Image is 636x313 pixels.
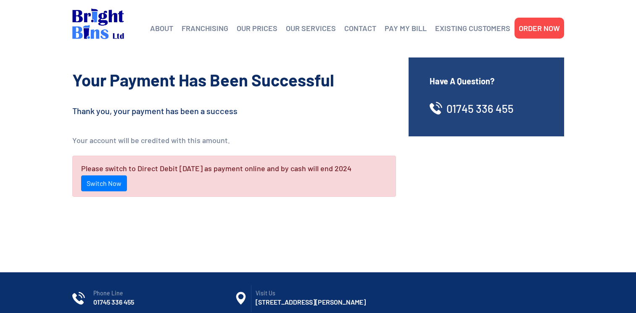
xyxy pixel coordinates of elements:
h2: Your Payment Has Been Successful [72,69,396,90]
h4: Have A Question? [430,75,543,87]
a: CONTACT [344,22,376,34]
p: Your account will be credited with this amount. [72,133,396,147]
a: 01745 336 455 [93,297,134,307]
a: OUR SERVICES [286,22,336,34]
span: Phone Line [93,289,235,297]
a: EXISTING CUSTOMERS [435,22,510,34]
a: ABOUT [150,22,173,34]
h6: [STREET_ADDRESS][PERSON_NAME] [256,297,397,307]
a: FRANCHISING [182,22,228,34]
a: OUR PRICES [237,22,277,34]
a: 01745 336 455 [446,102,514,115]
a: Switch Now [81,175,127,191]
a: PAY MY BILL [385,22,427,34]
span: Visit Us [256,289,397,297]
p: Please switch to Direct Debit [DATE] as payment online and by cash will end 2024 [72,156,396,197]
a: ORDER NOW [519,22,560,34]
h4: Thank you, your payment has been a success [72,105,396,117]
